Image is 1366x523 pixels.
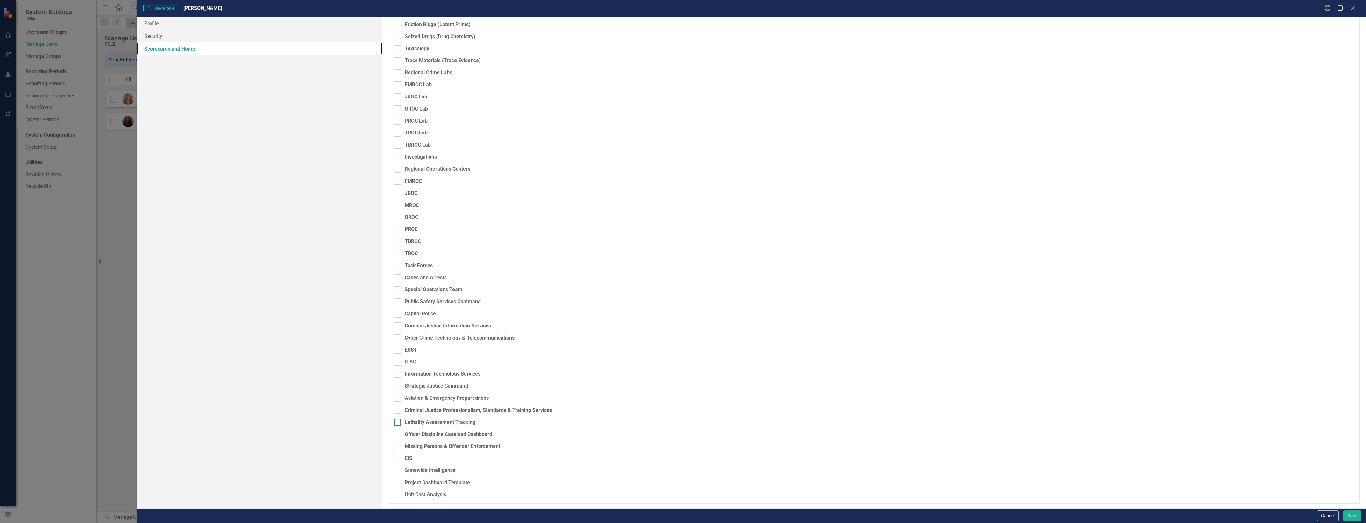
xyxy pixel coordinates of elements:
button: Cancel [1317,510,1339,521]
div: OROC Lab [405,105,428,113]
div: MROC [405,202,419,209]
div: PROC Lab [405,118,428,125]
div: Capitol Police [405,310,436,318]
div: Cyber Crime Technology & Telecommunications [405,334,515,342]
div: ICAC [405,358,416,366]
div: TROC [405,250,418,257]
div: Task Forces [405,262,433,269]
div: Project Dashboard Template [405,479,470,486]
div: Regional Operations Centers [405,166,470,173]
div: TBROC Lab [405,141,431,149]
div: JROC Lab [405,93,427,101]
div: PROC [405,226,418,233]
div: Strategic Justice Command [405,383,468,390]
div: Friction Ridge (Latent Prints) [405,21,471,28]
div: Cases and Arrests [405,274,447,282]
div: Trace Materials (Trace Evidence) [405,57,481,64]
div: Investigations [405,154,437,161]
a: Security [137,30,382,42]
div: Statewide Intelligence [405,467,456,474]
div: FMROC Lab [405,81,432,89]
div: Information Technology Services [405,370,480,378]
a: Profile [137,17,382,30]
div: Toxicology [405,45,429,53]
div: Criminal Justice Professionalism, Standards & Training Services [405,407,552,414]
span: User Profile [143,5,177,11]
div: Regional Crime Labs [405,69,452,76]
div: EIS [405,455,412,462]
div: JROC [405,190,417,197]
div: Seized Drugs (Drug Chemistry) [405,33,475,40]
div: TROC Lab [405,129,428,137]
div: FMROC [405,178,422,185]
a: Scorecards and Home [137,42,382,55]
div: Missing Persons & Offender Enforcement [405,443,500,450]
div: Public Safety Services Command [405,298,481,305]
div: Lethality Assessment Tracking [405,419,475,426]
div: TBROC [405,238,421,245]
div: Aviation & Emergency Preparedness [405,395,489,402]
button: Save [1343,510,1361,521]
span: [PERSON_NAME] [183,5,222,11]
div: Criminal Justice Information Services [405,322,491,330]
div: OROC [405,214,418,221]
div: ESST [405,347,417,354]
div: Unit Cost Analysis [405,491,446,498]
div: Special Operations Team [405,286,462,293]
div: Officer Discipline Caseload Dashboard [405,431,492,438]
